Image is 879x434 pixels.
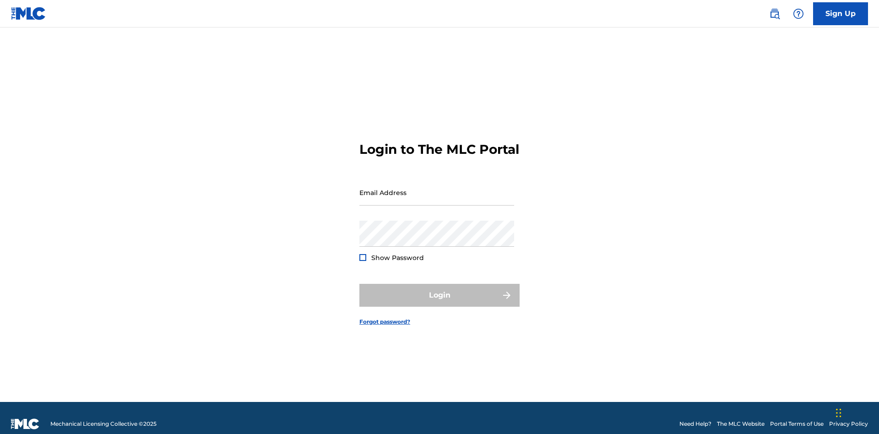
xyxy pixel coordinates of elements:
[833,390,879,434] iframe: Chat Widget
[836,399,841,427] div: Drag
[359,318,410,326] a: Forgot password?
[793,8,804,19] img: help
[359,141,519,157] h3: Login to The MLC Portal
[371,254,424,262] span: Show Password
[765,5,784,23] a: Public Search
[769,8,780,19] img: search
[679,420,711,428] a: Need Help?
[50,420,157,428] span: Mechanical Licensing Collective © 2025
[717,420,765,428] a: The MLC Website
[789,5,808,23] div: Help
[813,2,868,25] a: Sign Up
[11,418,39,429] img: logo
[829,420,868,428] a: Privacy Policy
[770,420,824,428] a: Portal Terms of Use
[11,7,46,20] img: MLC Logo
